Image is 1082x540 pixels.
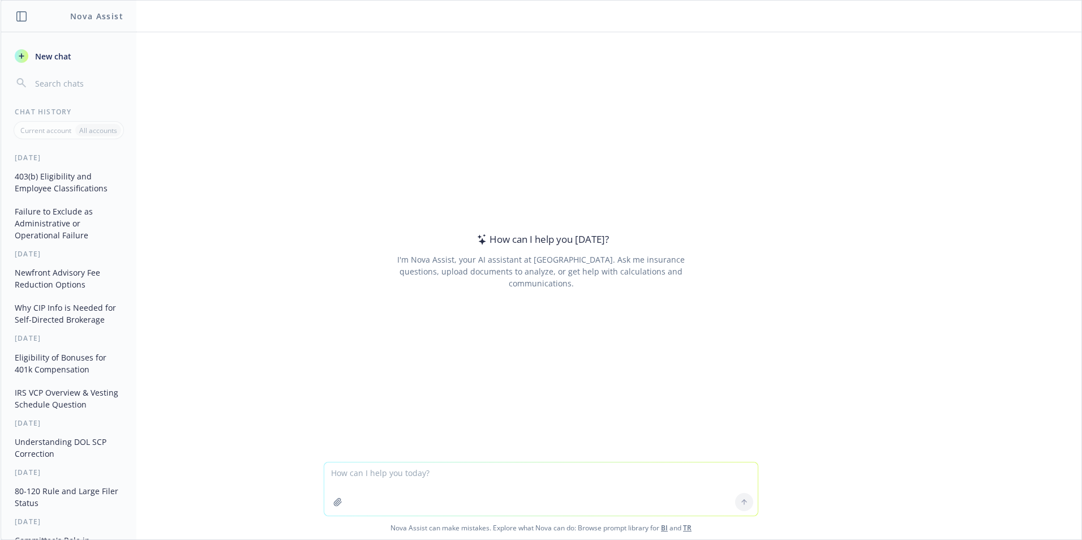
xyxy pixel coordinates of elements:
[1,517,136,526] div: [DATE]
[5,516,1077,539] span: Nova Assist can make mistakes. Explore what Nova can do: Browse prompt library for and
[33,50,71,62] span: New chat
[661,523,668,533] a: BI
[10,298,127,329] button: Why CIP Info is Needed for Self-Directed Brokerage
[10,167,127,198] button: 403(b) Eligibility and Employee Classifications
[10,482,127,512] button: 80-120 Rule and Large Filer Status
[1,418,136,428] div: [DATE]
[20,126,71,135] p: Current account
[10,383,127,414] button: IRS VCP Overview & Vesting Schedule Question
[474,232,609,247] div: How can I help you [DATE]?
[10,263,127,294] button: Newfront Advisory Fee Reduction Options
[381,254,700,289] div: I'm Nova Assist, your AI assistant at [GEOGRAPHIC_DATA]. Ask me insurance questions, upload docum...
[70,10,123,22] h1: Nova Assist
[79,126,117,135] p: All accounts
[10,46,127,66] button: New chat
[10,432,127,463] button: Understanding DOL SCP Correction
[1,333,136,343] div: [DATE]
[683,523,692,533] a: TR
[1,249,136,259] div: [DATE]
[33,75,123,91] input: Search chats
[10,348,127,379] button: Eligibility of Bonuses for 401k Compensation
[1,468,136,477] div: [DATE]
[1,153,136,162] div: [DATE]
[10,202,127,245] button: Failure to Exclude as Administrative or Operational Failure
[1,107,136,117] div: Chat History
